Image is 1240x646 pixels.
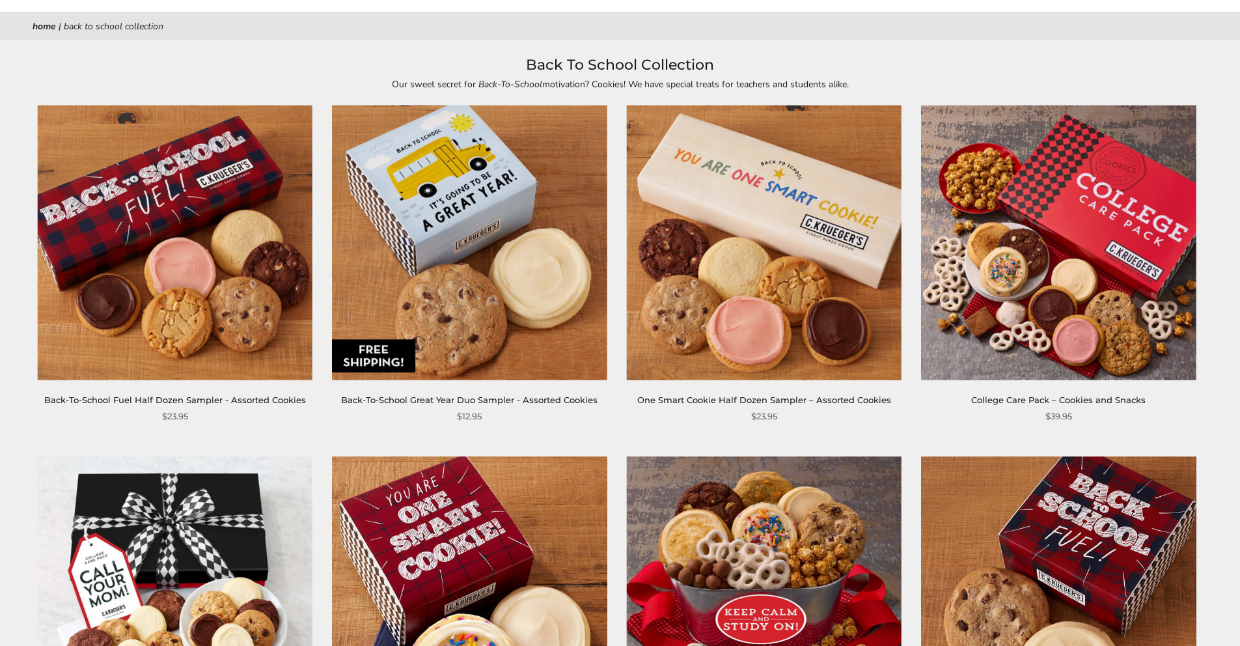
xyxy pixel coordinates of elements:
em: Back-To-School [478,78,542,91]
span: $12.95 [457,410,482,423]
span: $23.95 [162,410,188,423]
iframe: Sign Up via Text for Offers [10,597,135,636]
a: College Care Pack – Cookies and Snacks [971,395,1146,405]
span: $39.95 [1045,410,1072,423]
a: Back-To-School Great Year Duo Sampler - Assorted Cookies [341,395,598,405]
img: One Smart Cookie Half Dozen Sampler – Assorted Cookies [627,105,902,380]
img: Back-To-School Fuel Half Dozen Sampler - Assorted Cookies [38,105,312,380]
img: Back-To-School Great Year Duo Sampler - Assorted Cookies [332,105,607,380]
span: $23.95 [751,410,777,423]
nav: breadcrumbs [33,19,1207,34]
a: One Smart Cookie Half Dozen Sampler – Assorted Cookies [637,395,891,405]
img: College Care Pack – Cookies and Snacks [921,105,1196,380]
span: | [59,20,61,33]
a: Back-To-School Fuel Half Dozen Sampler - Assorted Cookies [44,395,306,405]
span: Our sweet secret for [392,78,478,91]
a: Home [33,20,56,33]
span: Back To School Collection [64,20,163,33]
h1: Back To School Collection [52,53,1188,77]
span: motivation? Cookies! We have special treats for teachers and students alike. [542,78,849,91]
